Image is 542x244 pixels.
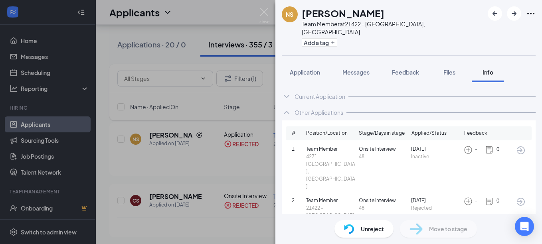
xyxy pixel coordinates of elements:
svg: ArrowLeftNew [490,9,500,18]
div: Other Applications [295,108,343,116]
svg: ArrowRight [509,9,519,18]
span: Info [483,69,493,76]
span: Stage/Days in stage [359,130,405,137]
span: 0 [497,197,499,205]
button: PlusAdd a tag [302,38,337,47]
span: # [292,130,306,137]
span: Team Member [306,146,356,153]
span: Inactive [411,153,461,161]
span: Feedback [392,69,419,76]
svg: Plus [330,40,335,45]
span: Feedback [464,130,487,137]
div: NS [286,10,293,18]
h1: [PERSON_NAME] [302,6,384,20]
span: [DATE] [411,197,461,205]
button: ArrowRight [507,6,521,21]
svg: ArrowCircle [516,197,526,207]
span: 0 [497,146,499,153]
span: Onsite Interview [359,146,408,153]
div: Current Application [295,92,345,100]
span: 1 [292,146,306,153]
span: Files [443,69,455,76]
div: Open Intercom Messenger [515,217,534,236]
span: Applied/Status [411,130,447,137]
div: Team Member at 21422 - [GEOGRAPHIC_DATA], [GEOGRAPHIC_DATA] [302,20,484,36]
span: Team Member [306,197,356,205]
span: 2 [292,197,306,205]
span: Move to stage [429,224,467,233]
button: ArrowLeftNew [488,6,502,21]
span: - [475,197,477,205]
svg: ChevronUp [282,108,291,117]
span: Position/Location [306,130,348,137]
span: Onsite Interview [359,197,408,205]
svg: ChevronDown [282,92,291,101]
span: Rejected [411,205,461,212]
span: Unreject [361,224,384,233]
span: Messages [342,69,370,76]
span: 21422 - [GEOGRAPHIC_DATA], [GEOGRAPHIC_DATA] [306,205,356,242]
span: Application [290,69,320,76]
span: - [475,146,477,153]
span: 48 [359,205,408,212]
span: [DATE] [411,146,461,153]
span: 48 [359,153,408,161]
svg: ArrowCircle [516,146,526,155]
svg: Ellipses [526,9,536,18]
span: 4271 - [GEOGRAPHIC_DATA], [GEOGRAPHIC_DATA] [306,153,356,191]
